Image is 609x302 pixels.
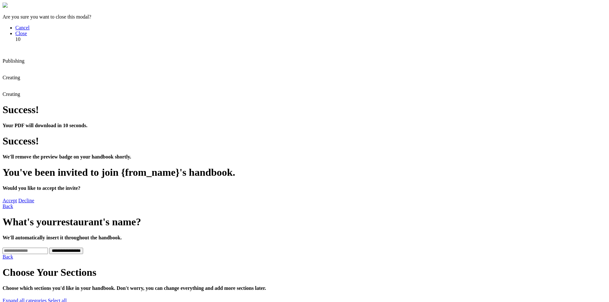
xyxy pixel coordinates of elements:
h1: What's your 's name? [3,216,606,228]
span: Creating [3,75,20,80]
p: Are you sure you want to close this modal? [3,14,606,20]
h4: We'll automatically insert it throughout the handbook. [3,235,606,241]
a: Cancel [15,25,29,30]
h1: Success! [3,104,606,116]
a: Back [3,204,13,209]
h1: You've been invited to join {from_name}'s handbook. [3,166,606,178]
a: Accept [3,198,17,203]
span: restaurant [57,216,103,228]
h4: Your PDF will download in 10 seconds. [3,123,606,128]
h1: Success! [3,135,606,147]
h4: Would you like to accept the invite? [3,185,606,191]
a: Close [15,31,27,36]
h4: We'll remove the preview badge on your handbook shortly. [3,154,606,160]
h1: Choose Your Sections [3,267,606,278]
span: Creating [3,91,20,97]
h4: Choose which sections you'd like in your handbook. Don't worry, you can change everything and add... [3,285,606,291]
a: Decline [18,198,34,203]
span: Publishing [3,58,24,64]
a: Back [3,254,13,259]
img: close-modal.svg [3,3,8,8]
span: 10 [15,36,20,42]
